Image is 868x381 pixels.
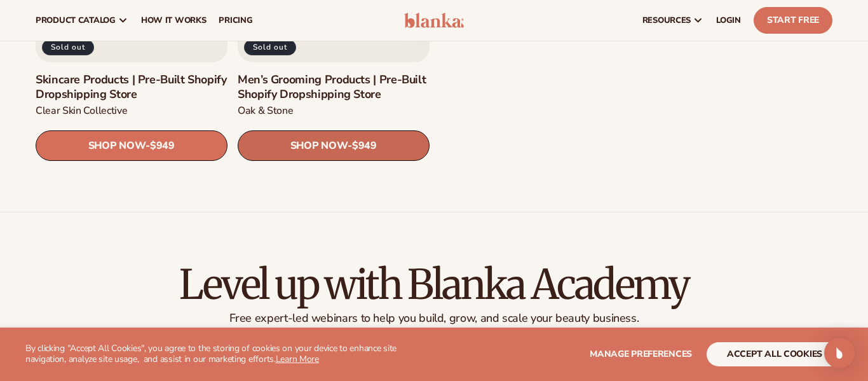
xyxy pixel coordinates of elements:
a: SHOP NOW- $949 [238,130,430,161]
a: Skincare Products | Pre-Built Shopify Dropshipping Store [36,72,227,102]
span: product catalog [36,15,116,25]
a: Start Free [754,7,832,34]
span: resources [642,15,691,25]
a: Learn More [276,353,319,365]
a: Men’s Grooming Products | Pre-Built Shopify Dropshipping Store [238,72,430,102]
span: LOGIN [716,15,741,25]
h2: Level up with Blanka Academy [36,263,832,306]
p: By clicking "Accept All Cookies", you agree to the storing of cookies on your device to enhance s... [25,343,433,365]
span: $949 [150,140,175,152]
button: Manage preferences [590,342,692,366]
span: $949 [351,140,376,152]
span: How It Works [141,15,207,25]
span: SHOP NOW [290,139,347,151]
div: Open Intercom Messenger [824,338,855,368]
button: accept all cookies [707,342,843,366]
span: pricing [219,15,252,25]
a: SHOP NOW- $949 [36,130,227,161]
span: SHOP NOW [88,139,146,151]
p: Free expert-led webinars to help you build, grow, and scale your beauty business. [36,311,832,326]
img: logo [404,13,464,28]
span: Manage preferences [590,348,692,360]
